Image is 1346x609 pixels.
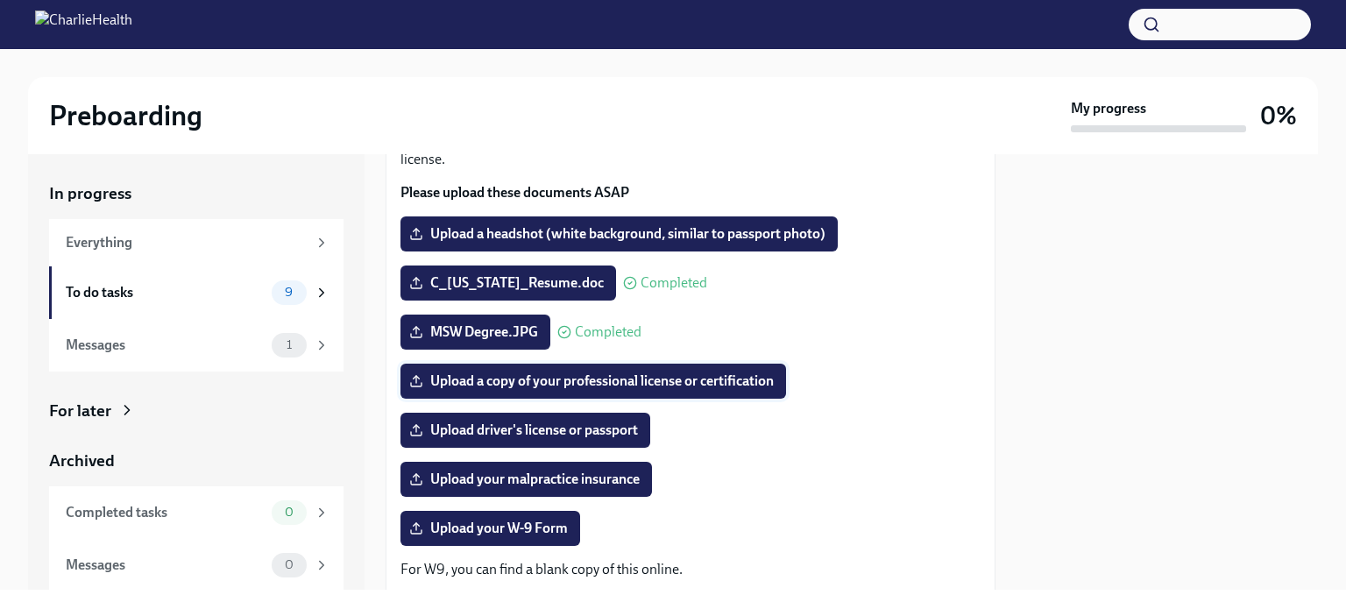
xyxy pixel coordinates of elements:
[66,283,265,302] div: To do tasks
[49,182,344,205] a: In progress
[1071,99,1146,118] strong: My progress
[49,539,344,591] a: Messages0
[400,184,629,201] strong: Please upload these documents ASAP
[276,338,302,351] span: 1
[49,319,344,372] a: Messages1
[49,450,344,472] a: Archived
[274,558,304,571] span: 0
[400,216,838,251] label: Upload a headshot (white background, similar to passport photo)
[66,503,265,522] div: Completed tasks
[413,471,640,488] span: Upload your malpractice insurance
[413,323,538,341] span: MSW Degree.JPG
[413,421,638,439] span: Upload driver's license or passport
[413,372,774,390] span: Upload a copy of your professional license or certification
[66,233,307,252] div: Everything
[413,520,568,537] span: Upload your W-9 Form
[49,98,202,133] h2: Preboarding
[400,413,650,448] label: Upload driver's license or passport
[49,400,111,422] div: For later
[49,266,344,319] a: To do tasks9
[400,511,580,546] label: Upload your W-9 Form
[400,364,786,399] label: Upload a copy of your professional license or certification
[49,219,344,266] a: Everything
[413,274,604,292] span: C_[US_STATE]_Resume.doc
[400,560,981,579] p: For W9, you can find a blank copy of this online.
[400,315,550,350] label: MSW Degree.JPG
[274,286,303,299] span: 9
[49,486,344,539] a: Completed tasks0
[400,462,652,497] label: Upload your malpractice insurance
[413,225,825,243] span: Upload a headshot (white background, similar to passport photo)
[575,325,641,339] span: Completed
[49,400,344,422] a: For later
[35,11,132,39] img: CharlieHealth
[274,506,304,519] span: 0
[400,266,616,301] label: C_[US_STATE]_Resume.doc
[66,336,265,355] div: Messages
[66,556,265,575] div: Messages
[641,276,707,290] span: Completed
[1260,100,1297,131] h3: 0%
